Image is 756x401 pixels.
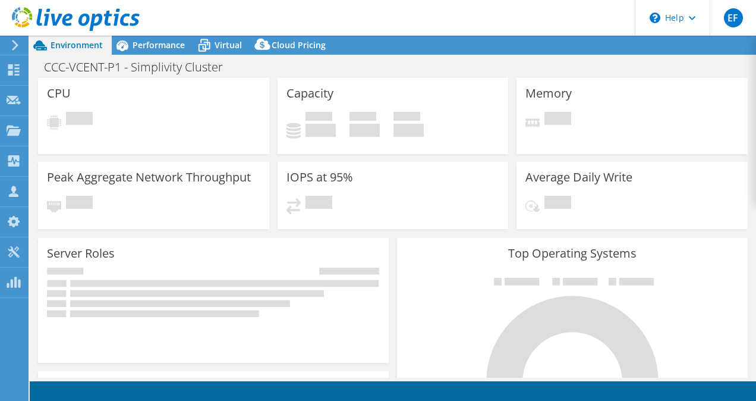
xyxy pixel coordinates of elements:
[349,112,376,124] span: Free
[406,247,739,260] h3: Top Operating Systems
[349,124,380,137] h4: 0 GiB
[133,39,185,51] span: Performance
[544,196,571,212] span: Pending
[286,171,353,184] h3: IOPS at 95%
[393,124,424,137] h4: 0 GiB
[47,247,115,260] h3: Server Roles
[39,61,241,74] h1: CCC-VCENT-P1 - Simplivity Cluster
[272,39,326,51] span: Cloud Pricing
[305,196,332,212] span: Pending
[525,171,632,184] h3: Average Daily Write
[47,87,71,100] h3: CPU
[66,196,93,212] span: Pending
[66,112,93,128] span: Pending
[305,112,332,124] span: Used
[47,171,251,184] h3: Peak Aggregate Network Throughput
[544,112,571,128] span: Pending
[393,112,420,124] span: Total
[305,124,336,137] h4: 0 GiB
[525,87,572,100] h3: Memory
[724,8,743,27] span: EF
[51,39,103,51] span: Environment
[286,87,333,100] h3: Capacity
[215,39,242,51] span: Virtual
[650,12,660,23] svg: \n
